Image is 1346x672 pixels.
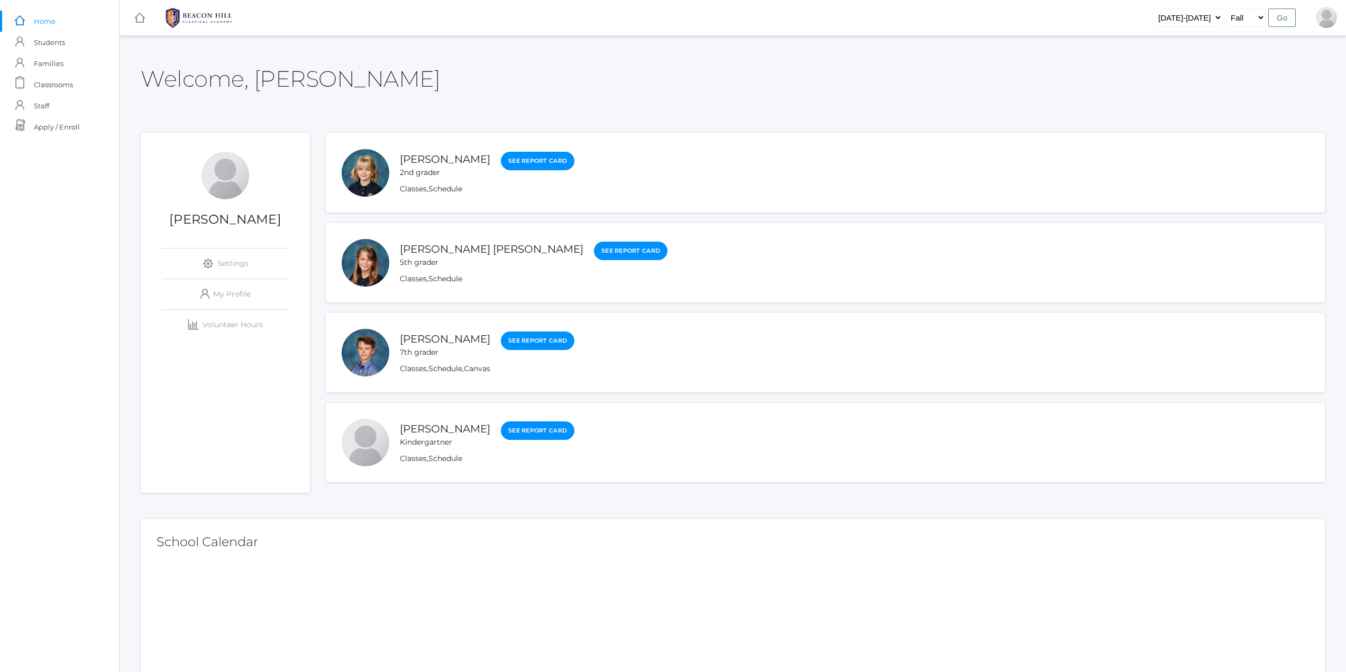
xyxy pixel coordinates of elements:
[162,310,289,340] a: Volunteer Hours
[1268,8,1296,27] input: Go
[400,153,490,165] a: [PERSON_NAME]
[1316,7,1337,28] div: Erin Callaway
[400,364,427,373] a: Classes
[400,437,490,448] div: Kindergartner
[400,347,490,358] div: 7th grader
[400,422,490,435] a: [PERSON_NAME]
[342,239,389,287] div: Kennedy Callaway
[34,116,80,137] span: Apply / Enroll
[342,149,389,197] div: Kellie Callaway
[34,32,65,53] span: Students
[501,332,574,350] a: See Report Card
[34,95,49,116] span: Staff
[34,11,56,32] span: Home
[400,454,427,463] a: Classes
[428,364,462,373] a: Schedule
[162,279,289,309] a: My Profile
[34,74,73,95] span: Classrooms
[157,535,1309,549] h2: School Calendar
[400,273,667,284] div: ,
[400,363,574,374] div: , ,
[141,67,440,91] h2: Welcome, [PERSON_NAME]
[34,53,63,74] span: Families
[400,183,574,195] div: ,
[501,152,574,170] a: See Report Card
[400,243,583,255] a: [PERSON_NAME] [PERSON_NAME]
[342,419,389,466] div: Kiel Callaway
[202,152,249,199] div: Erin Callaway
[501,421,574,440] a: See Report Card
[400,333,490,345] a: [PERSON_NAME]
[400,453,574,464] div: ,
[594,242,667,260] a: See Report Card
[159,5,239,31] img: BHCALogos-05-308ed15e86a5a0abce9b8dd61676a3503ac9727e845dece92d48e8588c001991.png
[342,329,389,376] div: Keegan Callaway
[400,257,583,268] div: 5th grader
[400,167,490,178] div: 2nd grader
[464,364,490,373] a: Canvas
[162,248,289,279] a: Settings
[428,274,462,283] a: Schedule
[400,274,427,283] a: Classes
[428,184,462,194] a: Schedule
[428,454,462,463] a: Schedule
[141,213,310,226] h1: [PERSON_NAME]
[400,184,427,194] a: Classes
